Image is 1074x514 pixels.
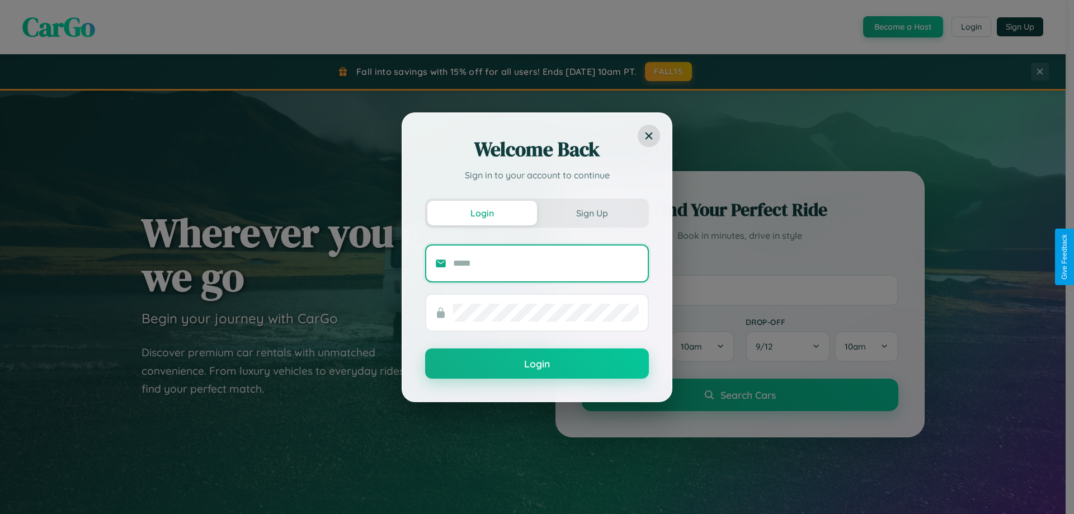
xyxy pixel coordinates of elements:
[427,201,537,225] button: Login
[425,168,649,182] p: Sign in to your account to continue
[537,201,647,225] button: Sign Up
[425,136,649,163] h2: Welcome Back
[1061,234,1068,280] div: Give Feedback
[425,348,649,379] button: Login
